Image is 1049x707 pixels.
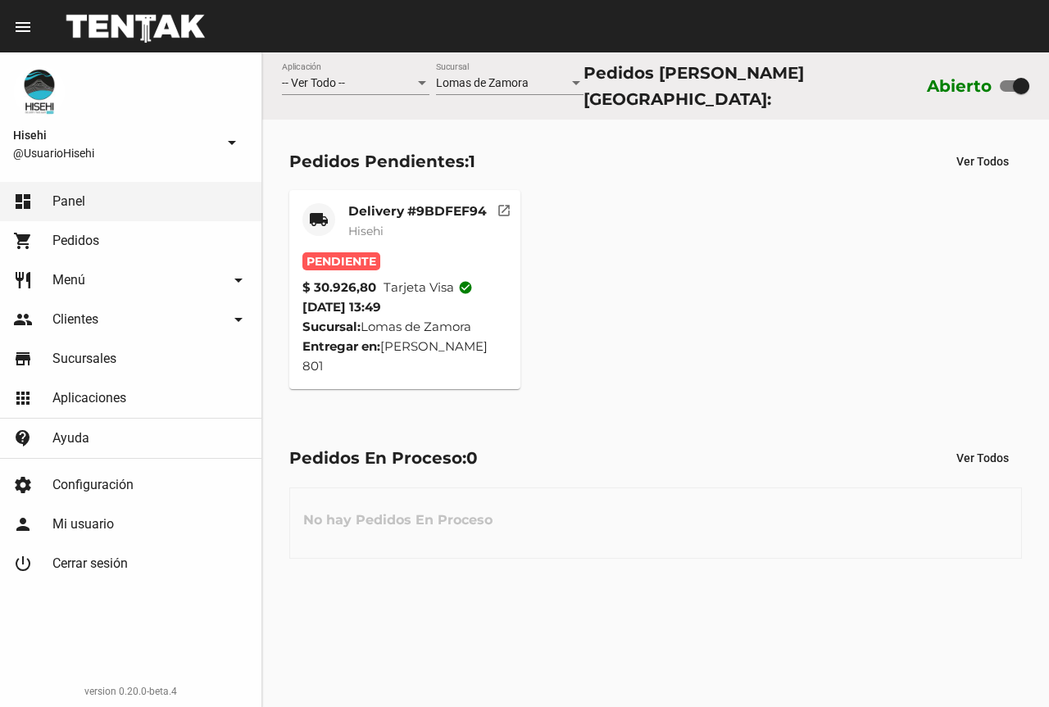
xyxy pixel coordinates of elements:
button: Ver Todos [943,443,1022,473]
span: Tarjeta visa [384,278,473,297]
span: Clientes [52,311,98,328]
mat-icon: person [13,514,33,534]
mat-icon: arrow_drop_down [222,133,242,152]
span: 0 [466,448,478,468]
span: Lomas de Zamora [436,76,529,89]
mat-card-title: Delivery #9BDFEF94 [348,203,487,220]
div: Pedidos Pendientes: [289,148,475,174]
span: Configuración [52,477,134,493]
span: Aplicaciones [52,390,126,406]
mat-icon: arrow_drop_down [229,310,248,329]
iframe: chat widget [980,641,1033,691]
span: Hisehi [348,224,384,238]
div: Pedidos [PERSON_NAME][GEOGRAPHIC_DATA]: [584,60,920,112]
mat-icon: restaurant [13,270,33,290]
img: b10aa081-330c-4927-a74e-08896fa80e0a.jpg [13,66,66,118]
span: Ver Todos [956,155,1009,168]
h3: No hay Pedidos En Proceso [290,496,506,545]
span: Cerrar sesión [52,555,128,572]
span: Menú [52,272,85,288]
button: Ver Todos [943,147,1022,176]
div: Pedidos En Proceso: [289,445,478,471]
span: Pedidos [52,233,99,249]
mat-icon: apps [13,388,33,408]
mat-icon: people [13,310,33,329]
span: Sucursales [52,351,116,367]
mat-icon: power_settings_new [13,554,33,573]
label: Abierto [927,73,992,99]
mat-icon: settings [13,475,33,495]
strong: Entregar en: [302,338,380,354]
span: -- Ver Todo -- [282,76,345,89]
mat-icon: store [13,349,33,369]
div: Lomas de Zamora [302,317,508,337]
div: version 0.20.0-beta.4 [13,683,248,700]
span: [DATE] 13:49 [302,299,381,315]
strong: Sucursal: [302,319,361,334]
span: @UsuarioHisehi [13,145,216,161]
span: Mi usuario [52,516,114,533]
mat-icon: dashboard [13,192,33,211]
mat-icon: shopping_cart [13,231,33,251]
span: Ayuda [52,430,89,446]
strong: $ 30.926,80 [302,278,376,297]
span: 1 [469,152,475,171]
span: Hisehi [13,125,216,145]
mat-icon: contact_support [13,428,33,448]
span: Pendiente [302,252,380,270]
mat-icon: check_circle [458,280,473,295]
mat-icon: local_shipping [309,210,329,229]
div: [PERSON_NAME] 801 [302,337,508,376]
span: Panel [52,193,85,210]
span: Ver Todos [956,451,1009,465]
mat-icon: open_in_new [497,201,511,215]
mat-icon: arrow_drop_down [229,270,248,290]
mat-icon: menu [13,17,33,37]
